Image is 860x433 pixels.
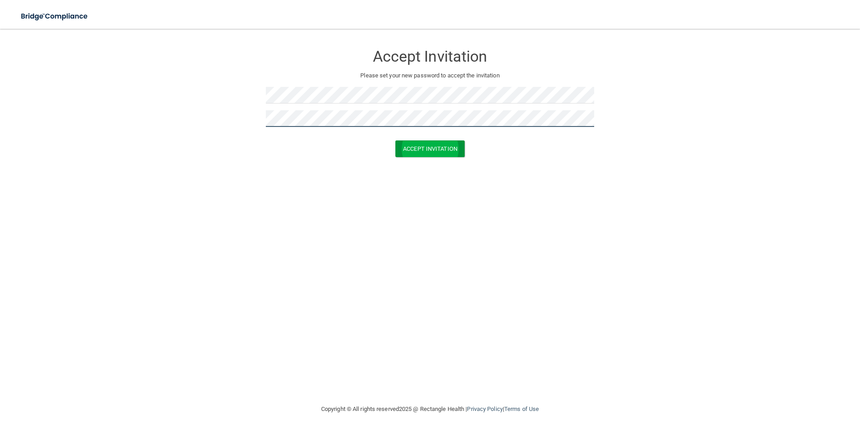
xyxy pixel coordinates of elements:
[504,406,539,412] a: Terms of Use
[704,369,849,405] iframe: Drift Widget Chat Controller
[395,140,465,157] button: Accept Invitation
[273,70,587,81] p: Please set your new password to accept the invitation
[266,48,594,65] h3: Accept Invitation
[13,7,96,26] img: bridge_compliance_login_screen.278c3ca4.svg
[467,406,502,412] a: Privacy Policy
[266,395,594,424] div: Copyright © All rights reserved 2025 @ Rectangle Health | |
